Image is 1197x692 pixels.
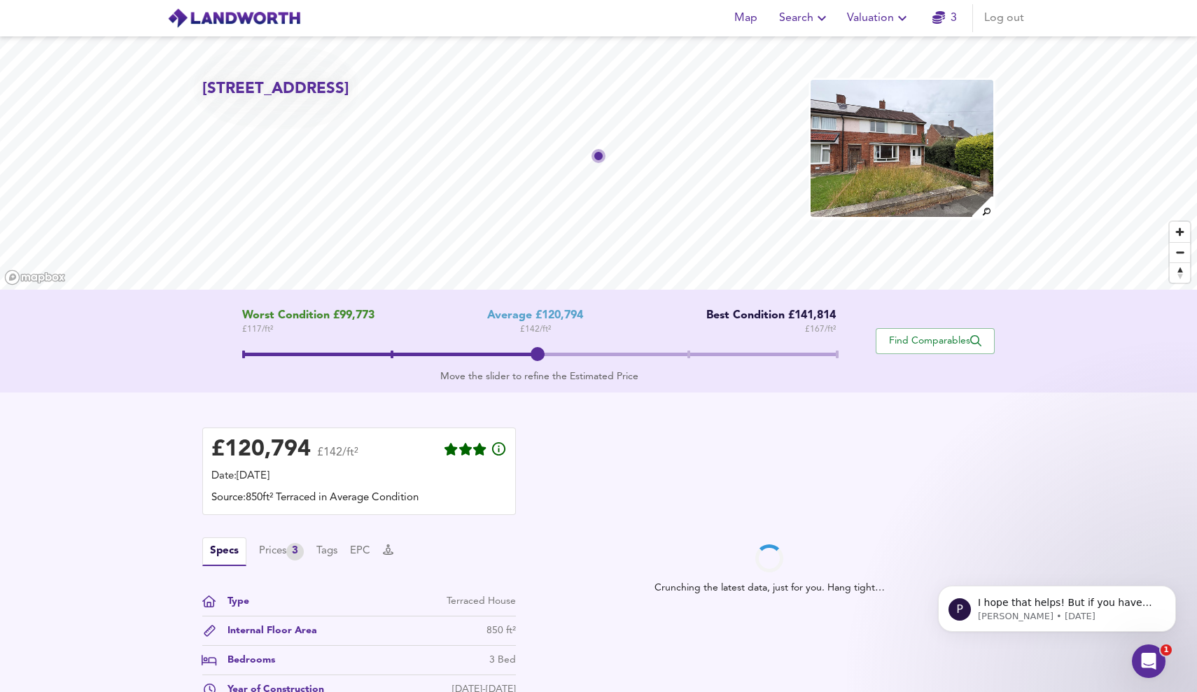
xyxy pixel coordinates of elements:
[486,623,516,638] div: 850 ft²
[979,4,1030,32] button: Log out
[922,4,967,32] button: 3
[216,623,317,638] div: Internal Floor Area
[723,4,768,32] button: Map
[841,4,916,32] button: Valuation
[1170,263,1190,283] span: Reset bearing to north
[773,4,836,32] button: Search
[259,543,304,560] button: Prices3
[61,41,239,121] span: I hope that helps! But if you have any further questions, please email us on [EMAIL_ADDRESS][DOMA...
[970,195,995,219] img: search
[984,8,1024,28] span: Log out
[316,544,337,559] button: Tags
[1170,262,1190,283] button: Reset bearing to north
[202,78,349,100] h2: [STREET_ADDRESS]
[805,323,836,337] span: £ 167 / ft²
[883,334,987,348] span: Find Comparables
[1170,222,1190,242] button: Zoom in
[216,653,275,668] div: Bedrooms
[202,537,246,566] button: Specs
[317,447,358,467] span: £142/ft²
[489,653,516,668] div: 3 Bed
[242,369,836,383] div: Move the slider to refine the Estimated Price
[259,543,304,560] div: Prices
[211,439,311,460] div: £ 120,794
[216,594,249,609] div: Type
[4,269,66,285] a: Mapbox homepage
[350,544,370,559] button: EPC
[520,323,551,337] span: £ 142 / ft²
[487,309,583,323] div: Average £120,794
[729,8,762,28] span: Map
[1170,242,1190,262] button: Zoom out
[167,8,301,29] img: logo
[779,8,830,28] span: Search
[654,572,885,595] span: Crunching the latest data, just for you. Hang tight…
[447,594,516,609] div: Terraced House
[847,8,911,28] span: Valuation
[211,490,507,506] div: Source: 850ft² Terraced in Average Condition
[242,323,374,337] span: £ 117 / ft²
[876,328,995,354] button: Find Comparables
[1132,644,1165,678] iframe: Intercom live chat
[809,78,995,218] img: property
[211,469,507,484] div: Date: [DATE]
[932,8,957,28] a: 3
[286,543,304,560] div: 3
[1170,243,1190,262] span: Zoom out
[1161,644,1172,656] span: 1
[61,54,241,66] p: Message from Paul, sent 1d ago
[242,309,374,323] span: Worst Condition £99,773
[917,556,1197,654] iframe: Intercom notifications message
[696,309,836,323] div: Best Condition £141,814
